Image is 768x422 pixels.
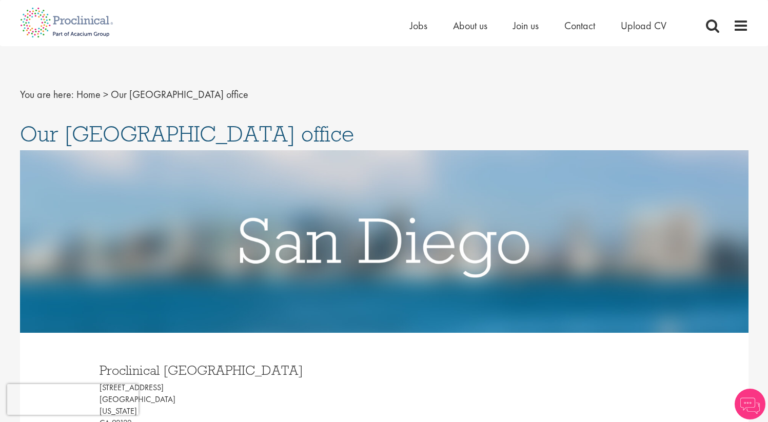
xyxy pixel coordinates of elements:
a: Upload CV [621,19,666,32]
span: Our [GEOGRAPHIC_DATA] office [111,88,248,101]
a: Join us [513,19,539,32]
a: Jobs [410,19,427,32]
span: Our [GEOGRAPHIC_DATA] office [20,120,354,148]
iframe: reCAPTCHA [7,384,139,415]
a: About us [453,19,487,32]
span: You are here: [20,88,74,101]
a: breadcrumb link [76,88,101,101]
span: > [103,88,108,101]
img: Chatbot [735,389,765,419]
a: Contact [564,19,595,32]
h3: Proclinical [GEOGRAPHIC_DATA] [100,364,377,377]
